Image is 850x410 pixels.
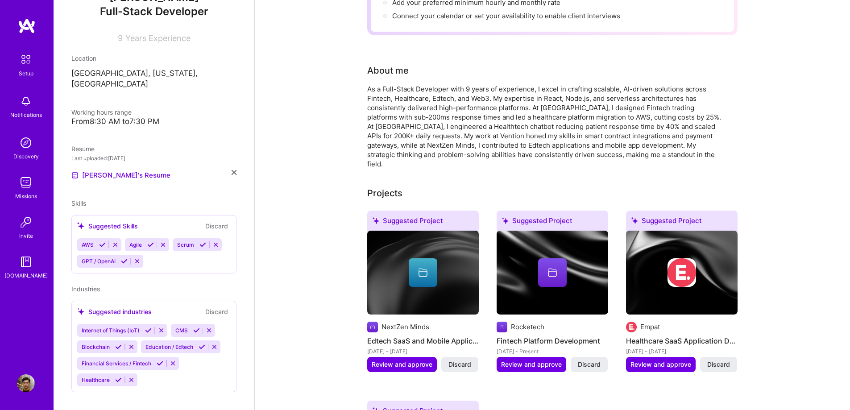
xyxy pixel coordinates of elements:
i: Accept [199,241,206,248]
button: Review and approve [626,357,696,372]
span: 9 [118,33,123,43]
div: Suggested industries [77,307,152,316]
div: As a Full-Stack Developer with 9 years of experience, I excel in crafting scalable, AI-driven sol... [367,84,724,169]
img: logo [18,18,36,34]
button: Review and approve [367,357,437,372]
span: AWS [82,241,94,248]
button: Discard [203,221,231,231]
div: Location [71,54,236,63]
img: User Avatar [17,374,35,392]
i: Accept [115,377,122,383]
span: Discard [707,360,730,369]
i: icon SuggestedTeams [77,308,85,315]
i: Reject [158,327,165,334]
span: Education / Edtech [145,344,193,350]
div: Notifications [10,110,42,120]
i: Reject [128,344,135,350]
div: Add projects you've worked on [367,186,402,200]
div: Projects [367,186,402,200]
span: Years Experience [125,33,191,43]
h4: Edtech SaaS and Mobile Application Development [367,335,479,347]
span: Review and approve [630,360,691,369]
img: Company logo [367,322,378,332]
div: Setup [19,69,33,78]
div: Suggested Project [626,211,738,234]
i: Accept [147,241,154,248]
span: GPT / OpenAI [82,258,116,265]
i: icon SuggestedTeams [373,217,379,224]
i: Accept [115,344,122,350]
img: Invite [17,213,35,231]
div: Suggested Project [367,211,479,234]
i: Reject [206,327,212,334]
img: cover [626,231,738,315]
span: CMS [175,327,188,334]
i: icon SuggestedTeams [77,222,85,230]
span: Industries [71,285,100,293]
img: bell [17,92,35,110]
div: [DATE] - [DATE] [367,347,479,356]
img: Company logo [497,322,507,332]
span: Skills [71,199,86,207]
button: Discard [441,357,478,372]
div: Discovery [13,152,39,161]
div: Rocketech [511,322,544,331]
i: Reject [128,377,135,383]
button: Discard [571,357,608,372]
i: icon SuggestedTeams [502,217,509,224]
p: [GEOGRAPHIC_DATA], [US_STATE], [GEOGRAPHIC_DATA] [71,68,236,90]
div: NextZen Minds [381,322,429,331]
div: Suggested Skills [77,221,138,231]
i: Accept [145,327,152,334]
span: Discard [578,360,601,369]
div: Missions [15,191,37,201]
a: User Avatar [15,374,37,392]
img: setup [17,50,35,69]
i: Accept [99,241,106,248]
img: Company logo [626,322,637,332]
h4: Healthcare SaaS Application Development [626,335,738,347]
span: Review and approve [501,360,562,369]
i: Reject [160,241,166,248]
div: Invite [19,231,33,240]
span: Agile [129,241,142,248]
button: Review and approve [497,357,566,372]
i: Reject [211,344,218,350]
h4: Fintech Platform Development [497,335,608,347]
span: Connect your calendar or set your availability to enable client interviews [392,12,620,20]
div: [DATE] - [DATE] [626,347,738,356]
span: Financial Services / Fintech [82,360,151,367]
span: Resume [71,145,95,153]
div: Suggested Project [497,211,608,234]
i: Reject [134,258,141,265]
span: Internet of Things (IoT) [82,327,140,334]
i: Accept [157,360,163,367]
img: cover [367,231,479,315]
img: cover [497,231,608,315]
span: Working hours range [71,108,132,116]
i: Accept [193,327,200,334]
i: Accept [199,344,205,350]
i: Reject [112,241,119,248]
a: [PERSON_NAME]'s Resume [71,170,170,181]
img: guide book [17,253,35,271]
div: About me [367,64,409,77]
div: Last uploaded: [DATE] [71,153,236,163]
div: [DOMAIN_NAME] [4,271,48,280]
button: Discard [700,357,737,372]
span: Healthcare [82,377,110,383]
span: Blockchain [82,344,110,350]
i: Accept [121,258,128,265]
div: [DATE] - Present [497,347,608,356]
div: Empat [640,322,660,331]
img: teamwork [17,174,35,191]
img: discovery [17,134,35,152]
span: Scrum [177,241,194,248]
i: icon SuggestedTeams [631,217,638,224]
span: Discard [448,360,471,369]
i: icon Close [232,170,236,175]
span: Review and approve [372,360,432,369]
span: Full-Stack Developer [100,5,208,18]
div: From 8:30 AM to 7:30 PM [71,117,236,126]
i: Reject [170,360,176,367]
